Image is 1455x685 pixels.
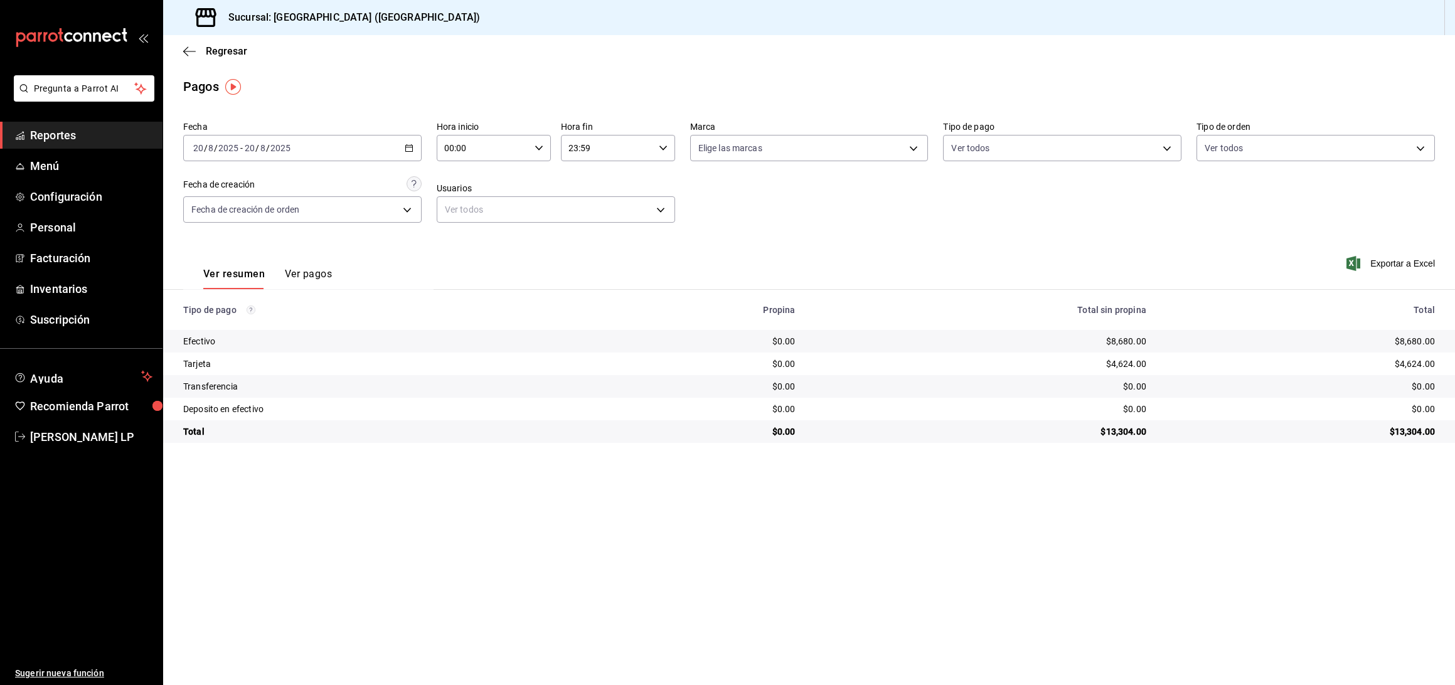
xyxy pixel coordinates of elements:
span: Sugerir nueva función [15,667,152,680]
div: $0.00 [609,335,795,348]
div: Tipo de pago [183,305,589,315]
span: Ver todos [1205,142,1243,154]
div: $0.00 [1166,403,1435,415]
h3: Sucursal: [GEOGRAPHIC_DATA] ([GEOGRAPHIC_DATA]) [218,10,480,25]
label: Usuarios [437,184,675,193]
input: ---- [270,143,291,153]
div: $13,304.00 [816,425,1146,438]
span: Facturación [30,250,152,267]
span: - [240,143,243,153]
div: Fecha de creación [183,178,255,191]
span: Configuración [30,188,152,205]
div: Deposito en efectivo [183,403,589,415]
div: navigation tabs [203,268,332,289]
input: -- [244,143,255,153]
input: ---- [218,143,239,153]
div: $0.00 [1166,380,1435,393]
span: Ver todos [951,142,989,154]
input: -- [208,143,214,153]
span: Fecha de creación de orden [191,203,299,216]
button: Pregunta a Parrot AI [14,75,154,102]
button: open_drawer_menu [138,33,148,43]
div: Pagos [183,77,219,96]
div: Total [1166,305,1435,315]
div: Ver todos [437,196,675,223]
span: Menú [30,157,152,174]
div: $0.00 [609,425,795,438]
label: Marca [690,122,929,131]
span: Regresar [206,45,247,57]
div: $13,304.00 [1166,425,1435,438]
span: Elige las marcas [698,142,762,154]
div: Total sin propina [816,305,1146,315]
span: Inventarios [30,280,152,297]
span: Personal [30,219,152,236]
span: Recomienda Parrot [30,398,152,415]
div: $4,624.00 [1166,358,1435,370]
img: Tooltip marker [225,79,241,95]
span: / [204,143,208,153]
span: / [266,143,270,153]
label: Tipo de orden [1197,122,1435,131]
div: $8,680.00 [816,335,1146,348]
input: -- [260,143,266,153]
svg: Los pagos realizados con Pay y otras terminales son montos brutos. [247,305,255,314]
div: $0.00 [816,380,1146,393]
span: / [255,143,259,153]
div: Transferencia [183,380,589,393]
div: $0.00 [609,358,795,370]
a: Pregunta a Parrot AI [9,91,154,104]
button: Ver resumen [203,268,265,289]
span: Pregunta a Parrot AI [34,82,135,95]
div: Propina [609,305,795,315]
label: Hora inicio [437,122,551,131]
div: $0.00 [609,403,795,415]
div: $0.00 [609,380,795,393]
button: Exportar a Excel [1349,256,1435,271]
button: Regresar [183,45,247,57]
div: Efectivo [183,335,589,348]
span: [PERSON_NAME] LP [30,428,152,445]
label: Tipo de pago [943,122,1181,131]
label: Hora fin [561,122,675,131]
span: / [214,143,218,153]
span: Suscripción [30,311,152,328]
div: $4,624.00 [816,358,1146,370]
div: Tarjeta [183,358,589,370]
div: Total [183,425,589,438]
span: Ayuda [30,369,136,384]
input: -- [193,143,204,153]
div: $8,680.00 [1166,335,1435,348]
button: Ver pagos [285,268,332,289]
div: $0.00 [816,403,1146,415]
label: Fecha [183,122,422,131]
span: Reportes [30,127,152,144]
